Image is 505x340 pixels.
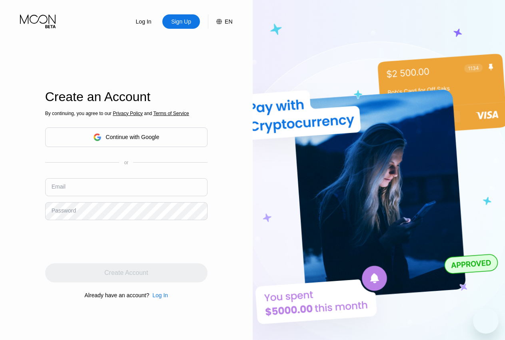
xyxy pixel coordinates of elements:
[152,292,168,298] div: Log In
[113,111,143,116] span: Privacy Policy
[208,14,232,29] div: EN
[473,308,499,334] iframe: Button to launch messaging window
[162,14,200,29] div: Sign Up
[143,111,154,116] span: and
[52,207,76,214] div: Password
[149,292,168,298] div: Log In
[135,18,152,26] div: Log In
[84,292,149,298] div: Already have an account?
[225,18,232,25] div: EN
[170,18,192,26] div: Sign Up
[153,111,189,116] span: Terms of Service
[124,160,128,165] div: or
[45,127,208,147] div: Continue with Google
[52,183,66,190] div: Email
[45,111,208,116] div: By continuing, you agree to our
[45,226,167,257] iframe: reCAPTCHA
[45,89,208,104] div: Create an Account
[106,134,159,140] div: Continue with Google
[125,14,162,29] div: Log In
